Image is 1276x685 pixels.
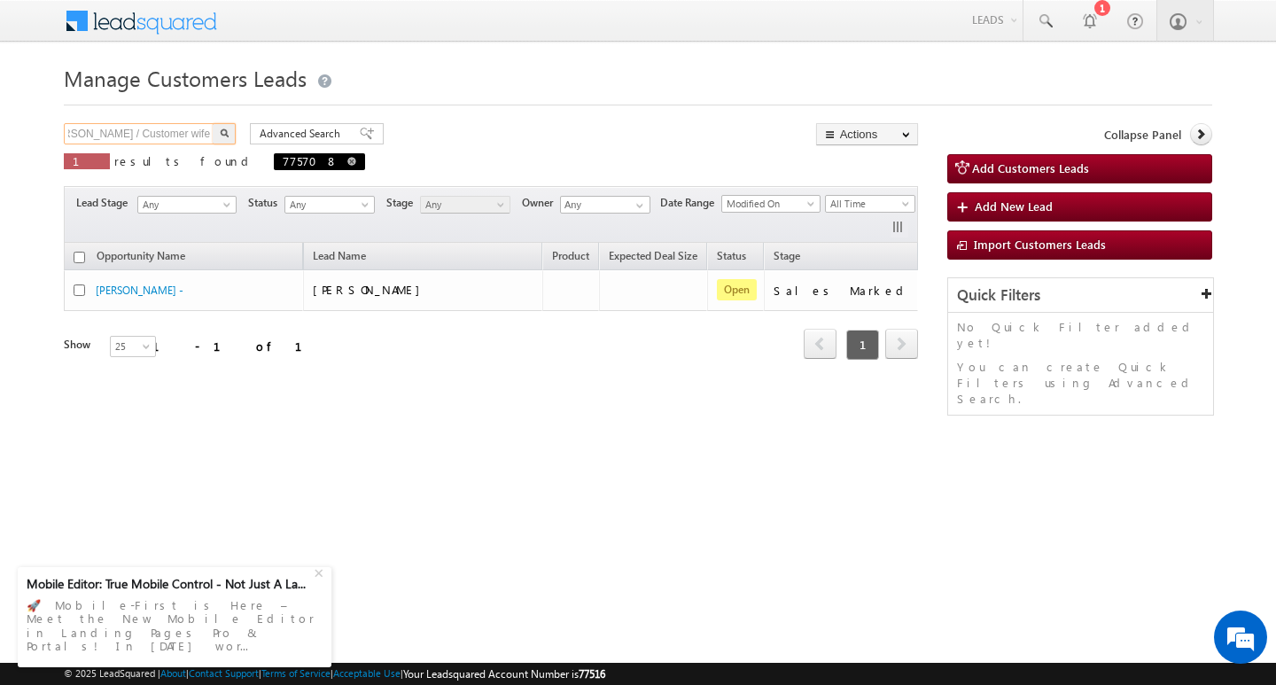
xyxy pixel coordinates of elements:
[260,126,346,142] span: Advanced Search
[76,195,135,211] span: Lead Stage
[717,279,757,300] span: Open
[774,283,910,299] div: Sales Marked
[885,331,918,359] a: next
[420,196,510,214] a: Any
[421,197,505,213] span: Any
[948,278,1213,313] div: Quick Filters
[957,359,1204,407] p: You can create Quick Filters using Advanced Search.
[774,249,800,262] span: Stage
[110,336,156,357] a: 25
[73,153,101,168] span: 1
[284,196,375,214] a: Any
[403,667,605,681] span: Your Leadsquared Account Number is
[975,198,1053,214] span: Add New Lead
[220,128,229,137] img: Search
[160,667,186,679] a: About
[626,197,649,214] a: Show All Items
[560,196,650,214] input: Type to Search
[972,160,1089,175] span: Add Customers Leads
[97,249,185,262] span: Opportunity Name
[27,593,323,658] div: 🚀 Mobile-First is Here – Meet the New Mobile Editor in Landing Pages Pro & Portals! In [DATE] wor...
[333,667,401,679] a: Acceptable Use
[310,561,331,582] div: +
[64,64,307,92] span: Manage Customers Leads
[64,337,96,353] div: Show
[804,331,836,359] a: prev
[189,667,259,679] a: Contact Support
[111,339,158,354] span: 25
[74,252,85,263] input: Check all records
[386,195,420,211] span: Stage
[114,153,255,168] span: results found
[816,123,918,145] button: Actions
[826,196,910,212] span: All Time
[600,246,706,269] a: Expected Deal Size
[304,246,375,269] span: Lead Name
[552,249,589,262] span: Product
[522,195,560,211] span: Owner
[765,246,809,269] a: Stage
[261,667,331,679] a: Terms of Service
[660,195,721,211] span: Date Range
[27,576,312,592] div: Mobile Editor: True Mobile Control - Not Just A La...
[313,282,429,297] span: [PERSON_NAME]
[974,237,1106,252] span: Import Customers Leads
[88,246,194,269] a: Opportunity Name
[957,319,1204,351] p: No Quick Filter added yet!
[248,195,284,211] span: Status
[722,196,814,212] span: Modified On
[804,329,836,359] span: prev
[708,246,755,269] a: Status
[721,195,821,213] a: Modified On
[579,667,605,681] span: 77516
[137,196,237,214] a: Any
[138,197,230,213] span: Any
[152,336,323,356] div: 1 - 1 of 1
[64,666,605,682] span: © 2025 LeadSquared | | | | |
[885,329,918,359] span: next
[285,197,370,213] span: Any
[609,249,697,262] span: Expected Deal Size
[283,153,338,168] span: 775708
[1104,127,1181,143] span: Collapse Panel
[825,195,915,213] a: All Time
[846,330,879,360] span: 1
[96,284,183,297] a: [PERSON_NAME] -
